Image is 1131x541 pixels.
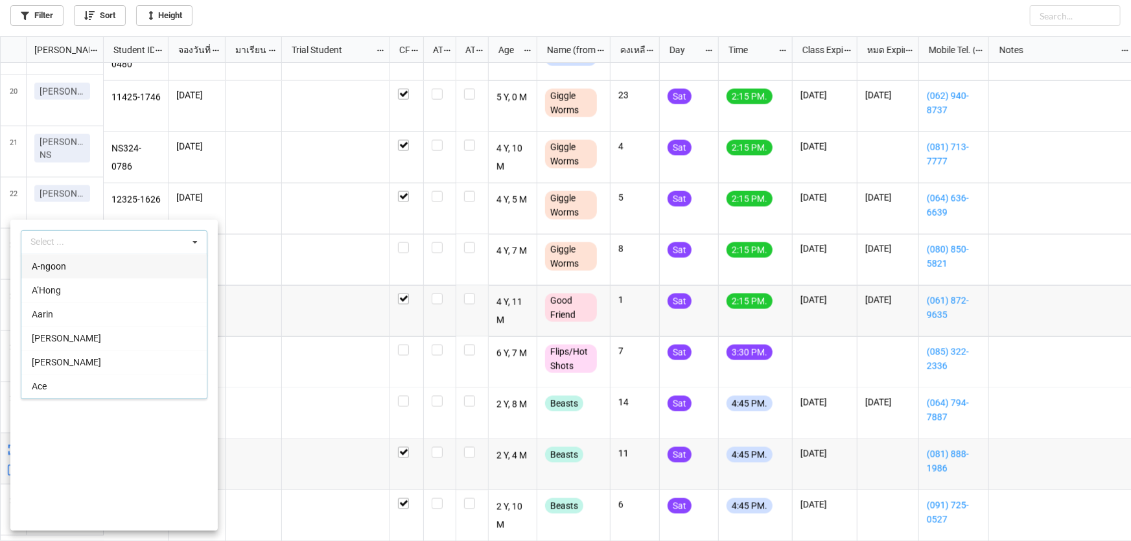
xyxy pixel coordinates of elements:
span: [PERSON_NAME] [32,357,101,367]
span: [PERSON_NAME] [32,333,101,343]
span: A-ngoon [32,261,66,271]
span: Aarin [32,309,53,319]
span: A’Hong [32,285,61,295]
span: Ace [32,381,47,391]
